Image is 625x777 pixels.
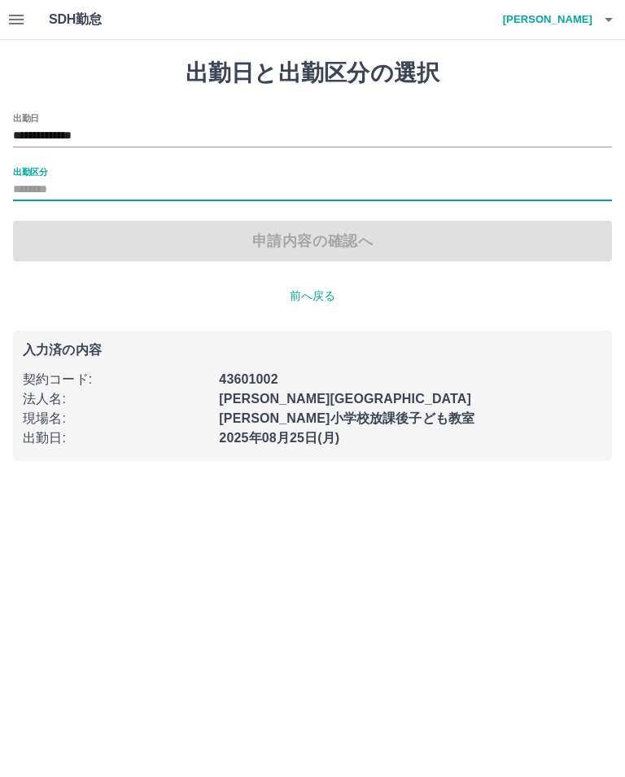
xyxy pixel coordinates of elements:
[23,344,602,357] p: 入力済の内容
[23,370,209,389] p: 契約コード :
[219,372,278,386] b: 43601002
[219,431,339,445] b: 2025年08月25日(月)
[219,392,471,406] b: [PERSON_NAME][GEOGRAPHIC_DATA]
[23,409,209,428] p: 現場名 :
[23,428,209,448] p: 出勤日 :
[13,165,47,178] label: 出勤区分
[23,389,209,409] p: 法人名 :
[13,288,612,305] p: 前へ戻る
[219,411,474,425] b: [PERSON_NAME]小学校放課後子ども教室
[13,112,39,124] label: 出勤日
[13,59,612,87] h1: 出勤日と出勤区分の選択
